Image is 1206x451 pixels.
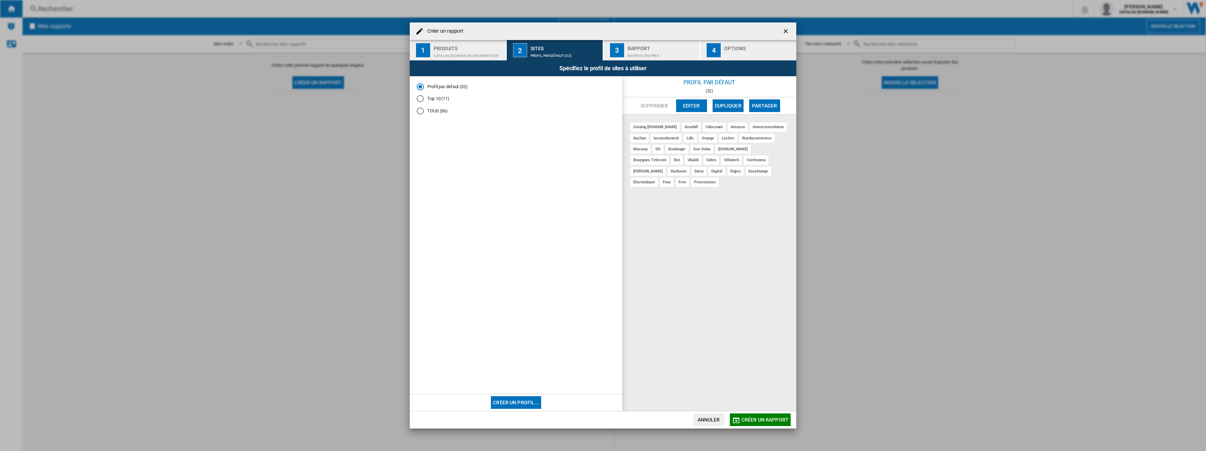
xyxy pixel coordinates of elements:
[666,145,688,153] div: boulanger
[630,134,649,143] div: auchan
[424,28,464,35] h4: Créer un rapport
[750,123,787,131] div: homecinesolution
[741,417,789,423] span: Créer un rapport
[746,167,771,176] div: easylounge
[690,145,713,153] div: son video
[779,24,793,38] button: getI18NText('BUTTONS.CLOSE_DIALOG')
[693,413,724,426] button: Annuler
[630,145,650,153] div: macway
[604,40,700,60] button: 3 Rapport Matrice des prix
[703,156,719,164] div: cobra
[434,50,503,58] div: CATALOG [DOMAIN_NAME]:Moniteur
[630,123,680,131] div: catalog [DOMAIN_NAME]
[707,43,721,57] div: 4
[721,156,742,164] div: villatech
[708,167,725,176] div: digital
[685,156,701,164] div: ubaldi
[682,123,701,131] div: grosbill
[507,40,603,60] button: 2 Sites Profil par défaut (32)
[703,123,726,131] div: cdiscount
[628,50,697,58] div: Matrice des prix
[417,83,615,90] md-radio-button: Profil par défaut (32)
[653,145,663,153] div: sfr
[692,167,707,176] div: darty
[782,28,791,36] ng-md-icon: getI18NText('BUTTONS.CLOSE_DIALOG')
[676,178,689,187] div: free
[676,99,707,112] button: Editer
[410,22,796,429] md-dialog: Créer un ...
[724,43,793,50] div: Options
[622,89,796,93] div: (32)
[749,99,780,112] button: Partager
[630,178,658,187] div: electrodepot
[691,178,719,187] div: promoconso
[668,167,689,176] div: vpcboost
[727,167,744,176] div: digixo
[622,76,796,89] div: Profil par défaut
[410,60,796,76] div: Spécifiez le profil de sites à utiliser
[417,96,615,102] md-radio-button: Top 10 (11)
[434,43,503,50] div: Produits
[416,43,430,57] div: 1
[417,108,615,115] md-radio-button: TOUS (36)
[610,43,624,57] div: 3
[628,43,697,50] div: Rapport
[728,123,747,131] div: amazon
[699,134,717,143] div: orange
[630,156,669,164] div: bouygues telecom
[638,99,670,112] button: Supprimer
[713,99,744,112] button: Dupliquer
[491,396,541,409] button: Créer un profil...
[730,413,791,426] button: Créer un rapport
[671,156,683,164] div: but
[715,145,751,153] div: [DOMAIN_NAME]
[719,134,737,143] div: leclerc
[513,43,527,57] div: 2
[660,178,674,187] div: fnac
[700,40,796,60] button: 4 Options
[531,43,600,50] div: Sites
[651,134,682,143] div: iaconodestock
[739,134,774,143] div: rueducommerce
[630,167,666,176] div: [PERSON_NAME]
[410,40,506,60] button: 1 Produits CATALOG [DOMAIN_NAME]:Moniteur
[531,50,600,58] div: Profil par défaut (32)
[744,156,769,164] div: conforama
[684,134,697,143] div: ldlc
